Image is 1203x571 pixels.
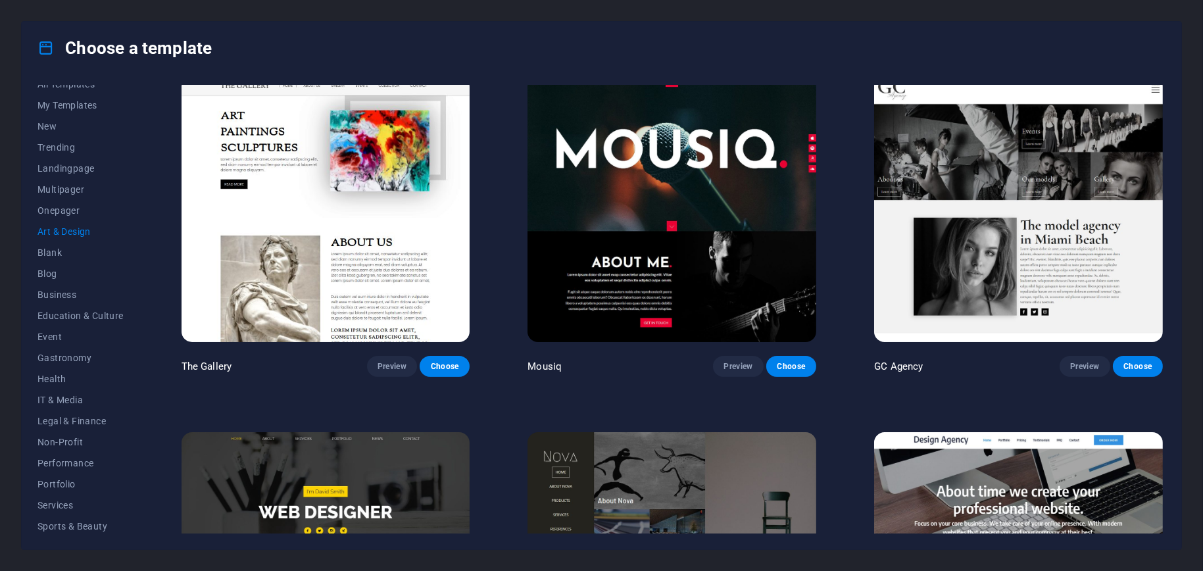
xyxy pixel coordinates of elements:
span: Performance [37,458,124,468]
span: Choose [777,361,806,372]
button: Business [37,284,124,305]
span: Health [37,374,124,384]
button: Blog [37,263,124,284]
button: Preview [367,356,417,377]
img: GC Agency [874,76,1163,342]
button: Services [37,495,124,516]
span: Blog [37,268,124,279]
button: Choose [1113,356,1163,377]
button: Landingpage [37,158,124,179]
button: Choose [420,356,470,377]
button: Art & Design [37,221,124,242]
span: Trending [37,142,124,153]
img: The Gallery [182,76,470,342]
button: IT & Media [37,389,124,410]
button: Blank [37,242,124,263]
p: The Gallery [182,360,232,373]
span: IT & Media [37,395,124,405]
button: Non-Profit [37,432,124,453]
img: Mousiq [528,76,816,342]
span: Services [37,500,124,510]
span: Multipager [37,184,124,195]
span: Art & Design [37,226,124,237]
span: Education & Culture [37,310,124,321]
p: Mousiq [528,360,562,373]
span: Preview [378,361,406,372]
span: My Templates [37,100,124,111]
span: Onepager [37,205,124,216]
span: Portfolio [37,479,124,489]
button: My Templates [37,95,124,116]
button: Multipager [37,179,124,200]
button: Legal & Finance [37,410,124,432]
span: Event [37,332,124,342]
span: Blank [37,247,124,258]
p: GC Agency [874,360,923,373]
button: Preview [713,356,763,377]
button: Choose [766,356,816,377]
button: New [37,116,124,137]
span: Landingpage [37,163,124,174]
span: Non-Profit [37,437,124,447]
button: Education & Culture [37,305,124,326]
button: Sports & Beauty [37,516,124,537]
button: Event [37,326,124,347]
button: Preview [1060,356,1110,377]
span: Choose [1123,361,1152,372]
button: Health [37,368,124,389]
span: Preview [1070,361,1099,372]
button: Onepager [37,200,124,221]
span: Legal & Finance [37,416,124,426]
button: Trending [37,137,124,158]
button: Portfolio [37,474,124,495]
span: New [37,121,124,132]
span: Gastronomy [37,353,124,363]
span: Sports & Beauty [37,521,124,532]
button: Gastronomy [37,347,124,368]
span: Choose [430,361,459,372]
button: Performance [37,453,124,474]
span: Business [37,289,124,300]
h4: Choose a template [37,37,212,59]
span: Preview [724,361,752,372]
